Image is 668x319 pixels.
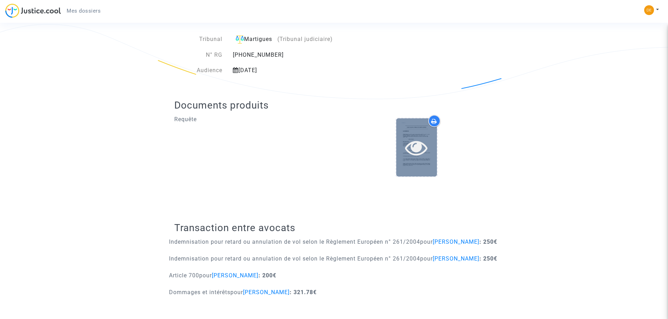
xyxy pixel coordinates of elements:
[169,237,497,246] p: Indemnisation pour retard ou annulation de vol selon le Règlement Européen n° 261/2004
[5,4,61,18] img: jc-logo.svg
[233,35,364,44] div: Martigues
[169,288,317,297] p: Dommages et intérêts
[169,271,276,280] p: Article 700
[433,255,479,262] span: [PERSON_NAME]
[277,36,333,42] span: (Tribunal judiciaire)
[243,289,290,296] span: [PERSON_NAME]
[258,272,276,279] b: : 200€
[212,272,258,279] span: [PERSON_NAME]
[174,99,494,111] h2: Documents produits
[433,238,479,245] span: [PERSON_NAME]
[479,255,497,262] b: : 250€
[644,5,654,15] img: 12abb2128b023dca450e8acb4128a3e2
[174,66,228,75] div: Audience
[199,272,258,279] span: pour
[61,6,106,16] a: Mes dossiers
[230,289,290,296] span: pour
[420,255,479,262] span: pour
[174,51,228,59] div: N° RG
[169,254,497,263] p: Indemnisation pour retard ou annulation de vol selon le Règlement Européen n° 261/2004
[479,238,497,245] b: : 250€
[174,115,329,124] p: Requête
[420,238,479,245] span: pour
[290,289,317,296] b: : 321.78€
[174,35,228,44] div: Tribunal
[174,222,494,234] h2: Transaction entre avocats
[236,35,244,44] img: icon-faciliter-sm.svg
[228,66,370,75] div: [DATE]
[228,51,370,59] div: [PHONE_NUMBER]
[67,8,101,14] span: Mes dossiers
